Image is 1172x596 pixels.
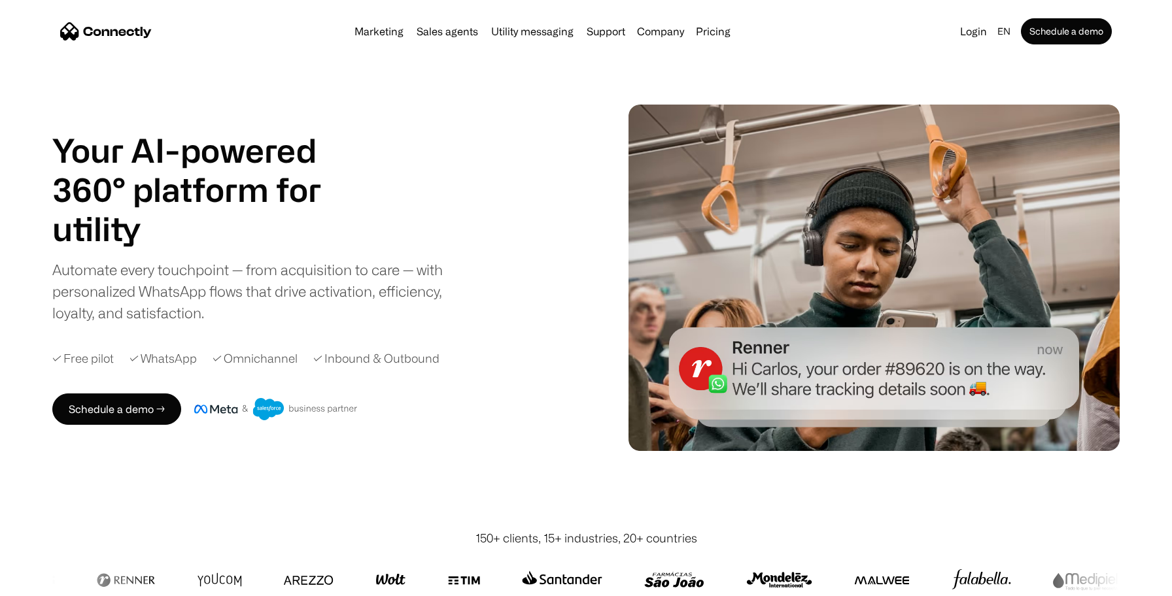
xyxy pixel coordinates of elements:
[213,350,298,367] div: ✓ Omnichannel
[52,131,353,209] h1: Your AI-powered 360° platform for
[194,398,358,420] img: Meta and Salesforce business partner badge.
[349,26,409,37] a: Marketing
[997,22,1010,41] div: en
[52,259,464,323] div: Automate every touchpoint — from acquisition to care — with personalized WhatsApp flows that driv...
[411,26,483,37] a: Sales agents
[52,209,353,248] div: 3 of 4
[581,26,630,37] a: Support
[475,529,697,547] div: 150+ clients, 15+ industries, 20+ countries
[955,22,992,41] a: Login
[129,350,197,367] div: ✓ WhatsApp
[313,350,439,367] div: ✓ Inbound & Outbound
[52,209,353,248] div: carousel
[52,350,114,367] div: ✓ Free pilot
[13,572,78,591] aside: Language selected: English
[52,209,353,248] h1: utility
[992,22,1018,41] div: en
[52,393,181,425] a: Schedule a demo →
[637,22,684,41] div: Company
[26,573,78,591] ul: Language list
[60,22,152,41] a: home
[691,26,736,37] a: Pricing
[633,22,688,41] div: Company
[1021,18,1112,44] a: Schedule a demo
[486,26,579,37] a: Utility messaging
